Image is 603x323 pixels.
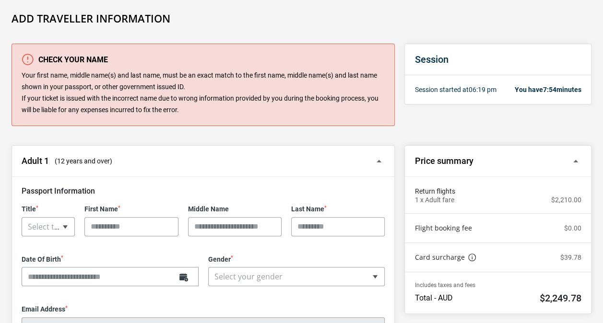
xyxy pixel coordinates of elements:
p: Your first name, middle name(s) and last name, must be an exact match to the first name, middle n... [22,70,385,115]
span: Select title [22,218,74,236]
p: 1 x Adult fare [414,196,454,204]
label: Last Name [291,205,385,213]
a: Flight booking fee [414,223,472,233]
p: Total - AUD [414,293,452,303]
button: Price summary [405,146,591,177]
h1: Add Traveller Information [12,12,591,24]
label: Middle Name [188,205,282,213]
h3: Passport Information [22,186,385,196]
label: Title [22,205,75,213]
h2: Price summary [414,156,473,166]
span: Select title [28,221,65,232]
h2: $2,249.78 [540,292,581,304]
span: Select title [22,217,75,236]
h2: Session [414,54,581,65]
span: (12 years and over) [55,156,112,166]
p: Session started at [414,85,496,94]
h2: Adult 1 [22,156,49,166]
span: Select your gender [209,267,385,286]
span: Select your gender [208,267,385,286]
label: First Name [84,205,178,213]
label: Date Of Birth [22,255,199,264]
button: Adult 1 (12 years and over) [12,146,394,177]
p: You have minutes [515,85,581,94]
label: Gender [208,255,385,264]
label: Email Address [22,305,385,313]
p: $2,210.00 [551,196,581,204]
span: Return flights [414,186,581,196]
p: $0.00 [564,224,581,232]
h3: Check your name [22,54,385,65]
p: $39.78 [560,254,581,262]
span: Select your gender [214,271,283,282]
span: 06:19 pm [468,86,496,93]
span: 7:54 [543,86,556,93]
a: Card surcharge [414,253,476,262]
p: Includes taxes and fees [414,282,581,288]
